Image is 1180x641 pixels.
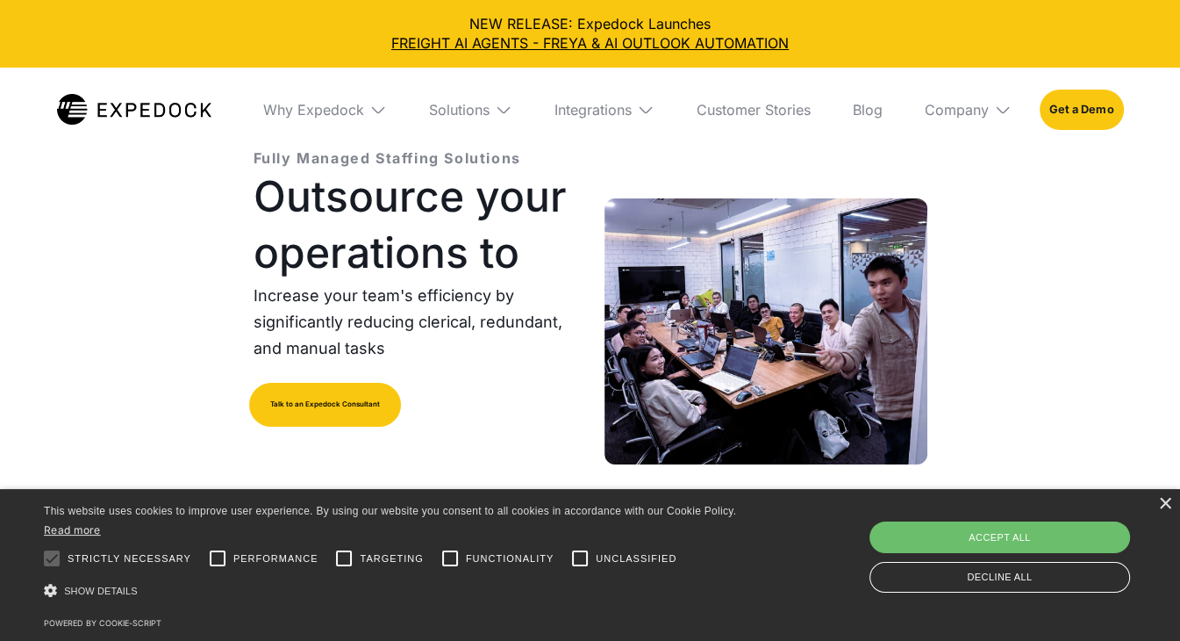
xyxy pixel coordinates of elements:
a: Blog [839,68,897,152]
div: Company [925,101,989,119]
a: Powered by cookie-script [44,618,161,628]
span: This website uses cookies to improve user experience. By using our website you consent to all coo... [44,505,736,517]
a: Get a Demo [1040,90,1123,130]
div: Why Expedock [263,101,364,119]
div: Accept all [869,522,1130,553]
span: Functionality [466,551,554,566]
span: Unclassified [596,551,676,566]
div: Integrations [554,101,632,119]
div: Decline all [869,562,1130,593]
div: Integrations [540,68,669,152]
iframe: Chat Widget [1092,557,1180,641]
div: Show details [44,579,754,603]
h1: Outsource your operations to [254,169,576,281]
div: Company [911,68,1026,152]
div: Why Expedock [249,68,401,152]
a: Read more [44,523,101,537]
p: Increase your team's efficiency by significantly reducing clerical, redundant, and manual tasks [254,283,576,362]
a: Talk to an Expedock Consultant [249,383,401,427]
div: NEW RELEASE: Expedock Launches [14,14,1166,54]
span: Targeting [360,551,423,566]
a: FREIGHT AI AGENTS - FREYA & AI OUTLOOK AUTOMATION [14,33,1166,53]
p: Fully Managed Staffing Solutions [254,148,521,169]
div: Solutions [429,101,490,119]
div: Solutions [415,68,526,152]
div: Close [1158,498,1171,511]
span: Performance [233,551,318,566]
a: Customer Stories [683,68,825,152]
span: Show details [64,586,138,596]
span: Strictly necessary [68,551,191,566]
